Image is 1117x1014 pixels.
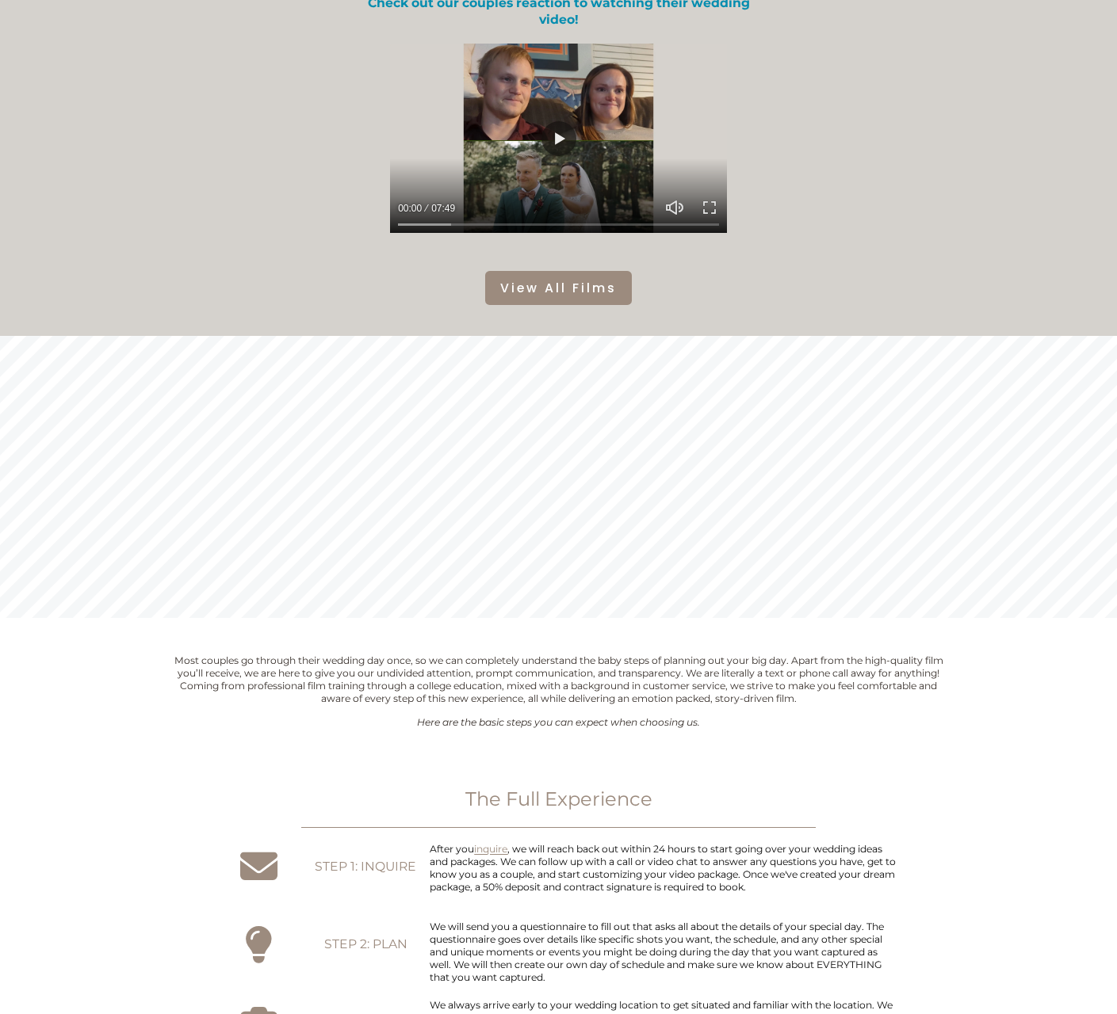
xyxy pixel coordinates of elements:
[315,859,416,874] span: STEP 1: INQUIRE
[324,936,407,951] span: STEP 2: PLAN
[398,219,719,231] input: Seek
[417,716,700,728] em: Here are the basic steps you can expect when choosing us.
[474,843,507,855] a: inquire
[430,787,687,813] h4: The Full Experience
[174,654,946,704] span: Most couples go through their wedding day once, so we can completely understand the baby steps of...
[541,121,576,156] button: Play
[485,271,633,305] a: View All Films
[430,921,901,984] p: We will send you a questionnaire to fill out that asks all about the details of your special day....
[426,200,459,216] div: Duration
[398,200,426,216] div: Current time
[430,843,901,894] p: After you , we will reach back out within 24 hours to start going over your wedding ideas and pac...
